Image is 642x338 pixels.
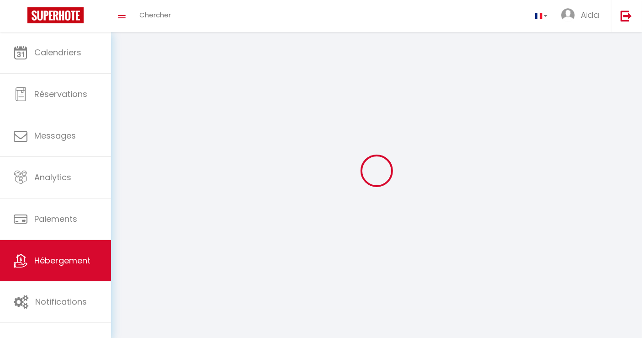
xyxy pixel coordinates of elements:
span: Notifications [35,296,87,307]
span: Réservations [34,88,87,100]
span: Calendriers [34,47,81,58]
span: Hébergement [34,255,90,266]
span: Aida [581,9,600,21]
img: ... [561,8,575,22]
img: Super Booking [27,7,84,23]
span: Messages [34,130,76,141]
span: Paiements [34,213,77,225]
span: Analytics [34,172,71,183]
span: Chercher [139,10,171,20]
img: logout [621,10,632,21]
